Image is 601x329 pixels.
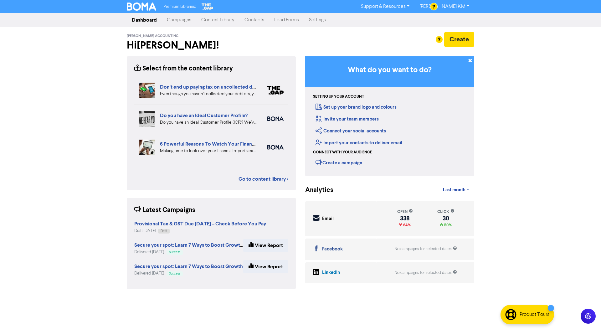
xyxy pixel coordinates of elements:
a: View Report [243,239,288,252]
div: Create a campaign [316,158,362,167]
div: Draft [DATE] [134,228,266,234]
img: boma [267,116,284,121]
div: Delivered [DATE] [134,249,243,255]
a: Set up your brand logo and colours [316,104,397,110]
a: Last month [438,184,474,196]
a: Secure your spot: Learn 7 Ways to Boost Growth [134,264,243,269]
div: Even though you haven’t collected your debtors, you still have to pay tax on them. This is becaus... [160,91,258,97]
a: Campaigns [162,14,196,26]
div: Latest Campaigns [134,205,195,215]
img: The Gap [201,3,214,11]
a: 6 Powerful Reasons To Watch Your Financial Reports [160,141,279,147]
a: Invite your team members [316,116,379,122]
h2: Hi [PERSON_NAME] ! [127,39,296,51]
a: Connect your social accounts [316,128,386,134]
a: Import your contacts to deliver email [316,140,402,146]
span: Premium Libraries: [164,5,196,9]
span: Last month [443,187,465,193]
div: No campaigns for selected dates [394,270,457,276]
a: Contacts [239,14,269,26]
div: Facebook [322,246,343,253]
div: LinkedIn [322,269,340,276]
div: Delivered [DATE] [134,270,243,276]
a: Lead Forms [269,14,304,26]
span: [PERSON_NAME] Accounting [127,34,179,38]
a: Dashboard [127,14,162,26]
a: [PERSON_NAME] KM [414,2,474,12]
span: Draft [161,229,167,233]
span: 50% [443,223,452,228]
div: Do you have an Ideal Customer Profile (ICP)? We’ve got advice on five key elements to include in ... [160,119,258,126]
div: Connect with your audience [313,150,372,155]
div: No campaigns for selected dates [394,246,457,252]
div: Setting up your account [313,94,364,100]
a: Go to content library > [239,175,288,183]
div: 30 [437,216,455,221]
a: Support & Resources [356,2,414,12]
h3: What do you want to do? [315,66,465,75]
div: open [397,209,413,215]
a: Don't end up paying tax on uncollected debtors! [160,84,269,90]
strong: Secure your spot: Learn 7 Ways to Boost Growth [134,263,243,270]
a: Do you have an Ideal Customer Profile? [160,112,248,119]
img: thegap [267,86,284,95]
div: Getting Started in BOMA [305,56,474,176]
img: BOMA Logo [127,3,156,11]
div: Analytics [305,185,326,195]
div: Select from the content library [134,64,233,74]
span: Success [169,272,180,275]
strong: Provisional Tax & GST Due [DATE] – Check Before You Pay [134,221,266,227]
img: boma_accounting [267,145,284,150]
a: Content Library [196,14,239,26]
div: click [437,209,455,215]
div: Making time to look over your financial reports each month is an important task for any business ... [160,148,258,154]
a: View Report [243,260,288,273]
a: Settings [304,14,331,26]
span: 64% [402,223,411,228]
div: 338 [397,216,413,221]
iframe: Chat Widget [521,261,601,329]
a: Provisional Tax & GST Due [DATE] – Check Before You Pay [134,222,266,227]
strong: Secure your spot: Learn 7 Ways to Boost Growth (Duplicated) [134,242,272,248]
span: Success [169,251,180,254]
button: Create [444,32,474,47]
a: Secure your spot: Learn 7 Ways to Boost Growth (Duplicated) [134,243,272,248]
div: Email [322,215,334,223]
